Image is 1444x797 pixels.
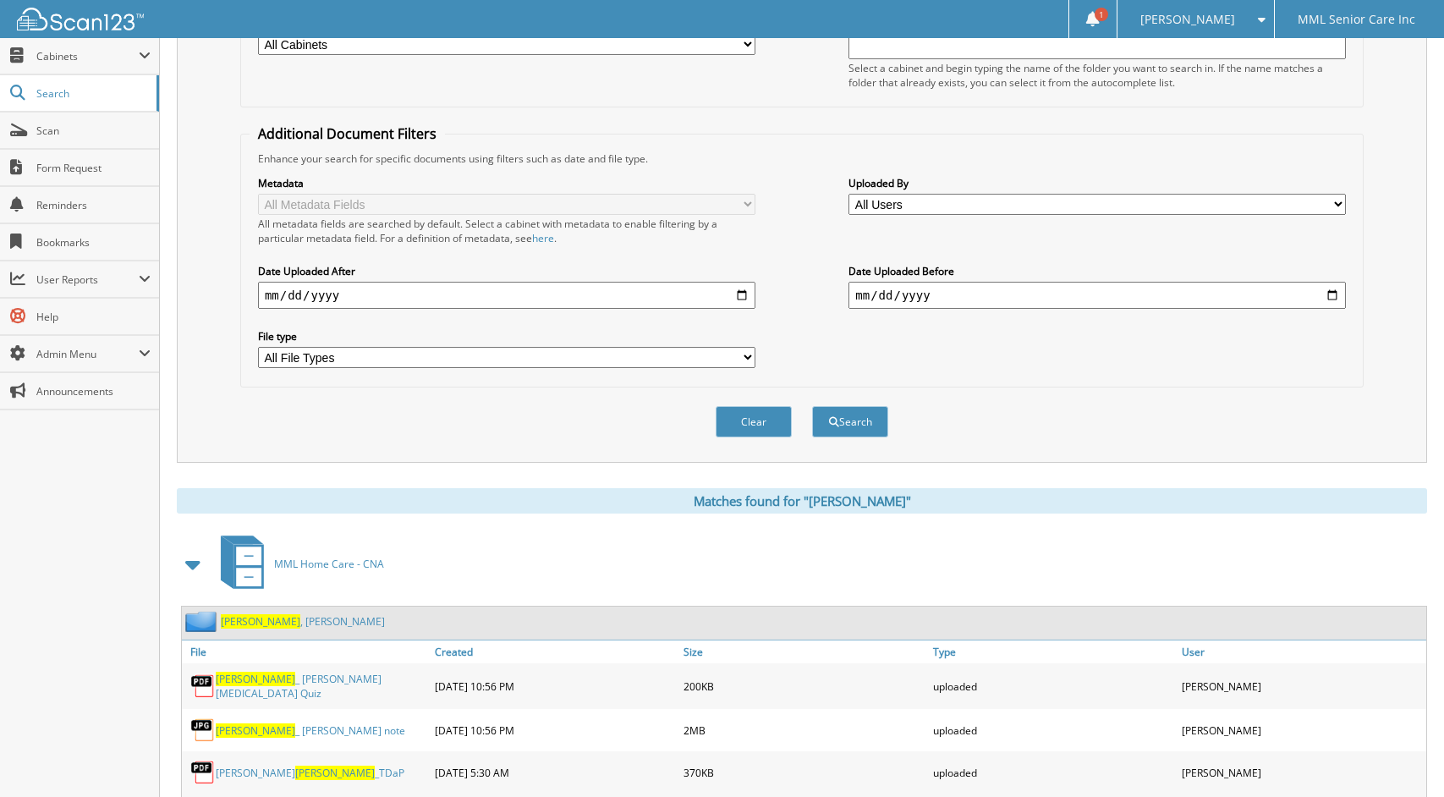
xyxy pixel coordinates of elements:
label: Uploaded By [848,176,1346,190]
img: PDF.png [190,673,216,699]
span: MML Home Care - CNA [274,557,384,571]
div: [DATE] 5:30 AM [431,756,679,789]
a: File [182,640,431,663]
div: Matches found for "[PERSON_NAME]" [177,488,1427,514]
div: Select a cabinet and begin typing the name of the folder you want to search in. If the name match... [848,61,1346,90]
span: Scan [36,124,151,138]
label: File type [258,329,755,344]
span: Reminders [36,198,151,212]
a: [PERSON_NAME]_ [PERSON_NAME][MEDICAL_DATA] Quiz [216,672,426,701]
div: 2MB [679,713,928,747]
div: uploaded [929,668,1178,705]
img: scan123-logo-white.svg [17,8,144,30]
span: 1 [1095,8,1108,21]
label: Date Uploaded After [258,264,755,278]
div: All metadata fields are searched by default. Select a cabinet with metadata to enable filtering b... [258,217,755,245]
span: Search [36,86,148,101]
span: Announcements [36,384,151,398]
a: Type [929,640,1178,663]
span: Admin Menu [36,347,139,361]
div: Enhance your search for specific documents using filters such as date and file type. [250,151,1354,166]
a: [PERSON_NAME][PERSON_NAME]_TDaP [216,766,404,780]
div: uploaded [929,756,1178,789]
div: [PERSON_NAME] [1178,668,1426,705]
img: folder2.png [185,611,221,632]
a: Created [431,640,679,663]
a: User [1178,640,1426,663]
span: Bookmarks [36,235,151,250]
span: [PERSON_NAME] [216,672,295,686]
label: Date Uploaded Before [848,264,1346,278]
iframe: Chat Widget [1359,716,1444,797]
span: Help [36,310,151,324]
span: [PERSON_NAME] [1140,14,1235,25]
span: [PERSON_NAME] [216,723,295,738]
span: MML Senior Care Inc [1298,14,1415,25]
input: end [848,282,1346,309]
div: 370KB [679,756,928,789]
span: Form Request [36,161,151,175]
span: [PERSON_NAME] [221,614,300,629]
div: [DATE] 10:56 PM [431,668,679,705]
a: Size [679,640,928,663]
input: start [258,282,755,309]
div: 200KB [679,668,928,705]
span: Cabinets [36,49,139,63]
button: Search [812,406,888,437]
span: [PERSON_NAME] [295,766,375,780]
a: [PERSON_NAME], [PERSON_NAME] [221,614,385,629]
img: JPG.png [190,717,216,743]
a: MML Home Care - CNA [211,530,384,597]
label: Metadata [258,176,755,190]
div: [DATE] 10:56 PM [431,713,679,747]
button: Clear [716,406,792,437]
a: here [532,231,554,245]
div: [PERSON_NAME] [1178,713,1426,747]
span: User Reports [36,272,139,287]
div: [PERSON_NAME] [1178,756,1426,789]
a: [PERSON_NAME]_ [PERSON_NAME] note [216,723,405,738]
img: PDF.png [190,760,216,785]
div: uploaded [929,713,1178,747]
legend: Additional Document Filters [250,124,445,143]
